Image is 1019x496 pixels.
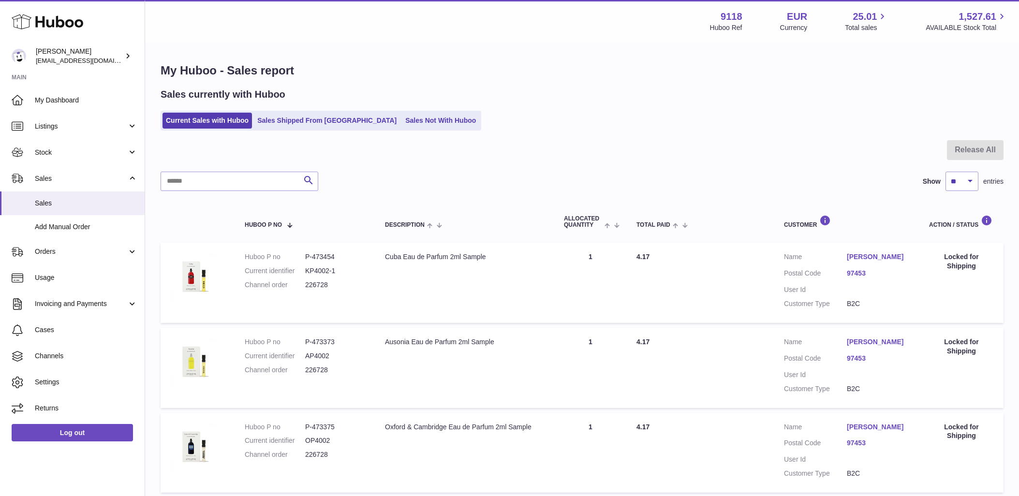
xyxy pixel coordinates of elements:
[12,49,26,63] img: internalAdmin-9118@internal.huboo.com
[784,337,847,349] dt: Name
[35,222,137,232] span: Add Manual Order
[245,450,305,459] dt: Channel order
[305,436,366,445] dd: OP4002
[305,280,366,290] dd: 226728
[847,354,910,363] a: 97453
[926,10,1007,32] a: 1,527.61 AVAILABLE Stock Total
[845,10,888,32] a: 25.01 Total sales
[35,325,137,335] span: Cases
[245,436,305,445] dt: Current identifier
[784,423,847,434] dt: Name
[36,57,142,64] span: [EMAIL_ADDRESS][DOMAIN_NAME]
[305,252,366,262] dd: P-473454
[983,177,1004,186] span: entries
[784,354,847,365] dt: Postal Code
[784,384,847,394] dt: Customer Type
[245,266,305,276] dt: Current identifier
[923,177,941,186] label: Show
[847,423,910,432] a: [PERSON_NAME]
[847,299,910,308] dd: B2C
[784,469,847,478] dt: Customer Type
[784,455,847,464] dt: User Id
[847,269,910,278] a: 97453
[35,299,127,308] span: Invoicing and Payments
[385,252,545,262] div: Cuba Eau de Parfum 2ml Sample
[35,404,137,413] span: Returns
[554,413,627,493] td: 1
[170,252,219,301] img: Cuba-sample-cut-out-scaled.jpg
[162,113,252,129] a: Current Sales with Huboo
[636,222,670,228] span: Total paid
[784,252,847,264] dt: Name
[787,10,807,23] strong: EUR
[784,285,847,294] dt: User Id
[929,252,994,271] div: Locked for Shipping
[35,174,127,183] span: Sales
[36,47,123,65] div: [PERSON_NAME]
[847,469,910,478] dd: B2C
[721,10,742,23] strong: 9118
[35,273,137,282] span: Usage
[847,384,910,394] dd: B2C
[35,199,137,208] span: Sales
[385,423,545,432] div: Oxford & Cambridge Eau de Parfum 2ml Sample
[254,113,400,129] a: Sales Shipped From [GEOGRAPHIC_DATA]
[35,378,137,387] span: Settings
[784,438,847,450] dt: Postal Code
[929,215,994,228] div: Action / Status
[929,423,994,441] div: Locked for Shipping
[170,337,219,386] img: Ausonia-sample-cut-out-scaled.jpg
[305,337,366,347] dd: P-473373
[305,266,366,276] dd: KP4002-1
[402,113,479,129] a: Sales Not With Huboo
[35,96,137,105] span: My Dashboard
[554,328,627,408] td: 1
[554,243,627,323] td: 1
[35,351,137,361] span: Channels
[245,365,305,375] dt: Channel order
[245,351,305,361] dt: Current identifier
[564,216,602,228] span: ALLOCATED Quantity
[161,88,285,101] h2: Sales currently with Huboo
[385,222,425,228] span: Description
[305,365,366,375] dd: 226728
[929,337,994,356] div: Locked for Shipping
[636,338,650,346] span: 4.17
[847,438,910,448] a: 97453
[847,337,910,347] a: [PERSON_NAME]
[959,10,996,23] span: 1,527.61
[784,370,847,379] dt: User Id
[305,450,366,459] dd: 226728
[385,337,545,347] div: Ausonia Eau de Parfum 2ml Sample
[245,423,305,432] dt: Huboo P no
[305,423,366,432] dd: P-473375
[845,23,888,32] span: Total sales
[853,10,877,23] span: 25.01
[245,280,305,290] dt: Channel order
[636,423,650,431] span: 4.17
[636,253,650,261] span: 4.17
[245,252,305,262] dt: Huboo P no
[245,337,305,347] dt: Huboo P no
[784,299,847,308] dt: Customer Type
[780,23,808,32] div: Currency
[784,269,847,280] dt: Postal Code
[710,23,742,32] div: Huboo Ref
[245,222,282,228] span: Huboo P no
[784,215,910,228] div: Customer
[35,148,127,157] span: Stock
[161,63,1004,78] h1: My Huboo - Sales report
[35,247,127,256] span: Orders
[305,351,366,361] dd: AP4002
[926,23,1007,32] span: AVAILABLE Stock Total
[12,424,133,441] a: Log out
[35,122,127,131] span: Listings
[170,423,219,471] img: OC-sample-cut-out-scaled.jpg
[847,252,910,262] a: [PERSON_NAME]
